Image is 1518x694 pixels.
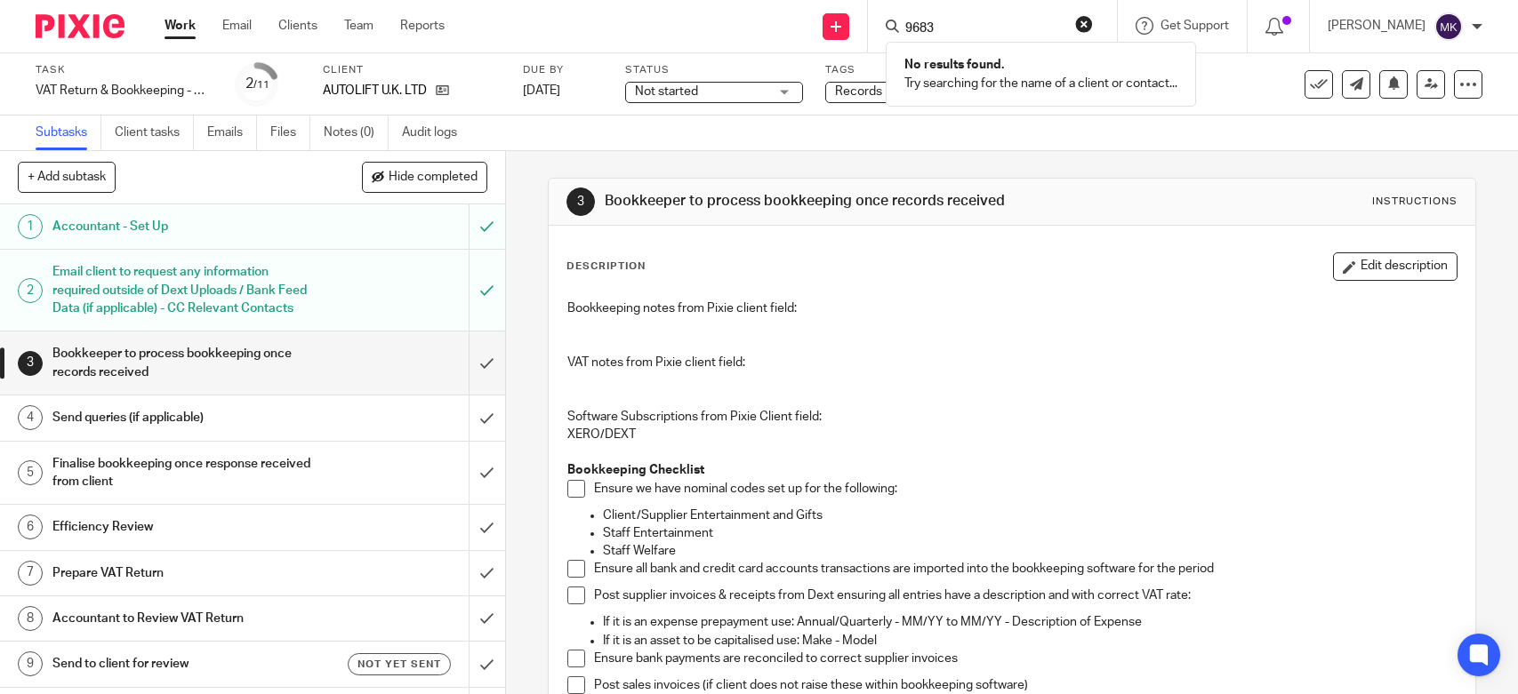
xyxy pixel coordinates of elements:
h1: Email client to request any information required outside of Dext Uploads / Bank Feed Data (if app... [52,259,318,322]
a: Clients [278,17,317,35]
p: Bookkeeping notes from Pixie client field: [567,299,1456,317]
div: 7 [18,561,43,586]
span: Get Support [1161,20,1229,32]
p: If it is an asset to be capitalised use: Make - Model [603,632,1456,650]
h1: Accountant to Review VAT Return [52,605,318,632]
div: 2 [18,278,43,303]
strong: Bookkeeping Checklist [567,464,704,476]
a: Reports [400,17,445,35]
a: Emails [207,116,257,150]
h1: Efficiency Review [52,514,318,540]
button: Hide completed [362,162,487,192]
label: Status [625,63,803,77]
span: Hide completed [389,171,478,185]
img: svg%3E [1434,12,1463,41]
div: 5 [18,460,43,485]
p: VAT notes from Pixie client field: [567,354,1456,371]
div: 3 [566,187,595,216]
button: Edit description [1333,252,1458,281]
h1: Finalise bookkeeping once response received from client [52,451,318,496]
h1: Send to client for review [52,650,318,677]
span: [DATE] [523,84,560,97]
p: Client/Supplier Entertainment and Gifts [603,507,1456,524]
p: XERO/DEXT [567,426,1456,443]
img: Pixie [36,14,124,38]
a: Files [270,116,310,150]
label: Tags [825,63,1003,77]
button: Clear [1075,15,1093,33]
label: Client [323,63,501,77]
div: Instructions [1372,195,1458,209]
p: [PERSON_NAME] [1328,17,1426,35]
p: Ensure we have nominal codes set up for the following: [594,480,1456,498]
p: Ensure all bank and credit card accounts transactions are imported into the bookkeeping software ... [594,560,1456,578]
a: Work [165,17,196,35]
div: VAT Return & Bookkeeping - Quarterly - [DATE] - [DATE] [36,82,213,100]
div: VAT Return &amp; Bookkeeping - Quarterly - May - July, 2025 [36,82,213,100]
p: AUTOLIFT U.K. LTD [323,82,427,100]
p: Description [566,259,646,274]
label: Task [36,63,213,77]
span: Records Received + 1 [835,85,957,98]
h1: Bookkeeper to process bookkeeping once records received [605,192,1050,211]
input: Search [904,21,1064,37]
div: 4 [18,405,43,430]
span: Not yet sent [357,657,441,672]
div: 9 [18,651,43,676]
a: Client tasks [115,116,194,150]
h1: Prepare VAT Return [52,560,318,586]
h1: Accountant - Set Up [52,213,318,240]
p: Post supplier invoices & receipts from Dext ensuring all entries have a description and with corr... [594,586,1456,604]
button: + Add subtask [18,162,116,192]
div: 3 [18,351,43,376]
label: Due by [523,63,603,77]
a: Team [344,17,373,35]
p: Ensure bank payments are reconciled to correct supplier invoices [594,650,1456,667]
h1: Bookkeeper to process bookkeeping once records received [52,340,318,386]
h1: Send queries (if applicable) [52,404,318,431]
p: Post sales invoices (if client does not raise these within bookkeeping software) [594,676,1456,694]
a: Audit logs [402,116,470,150]
p: Staff Entertainment [603,524,1456,542]
a: Subtasks [36,116,101,150]
p: Software Subscriptions from Pixie Client field: [567,408,1456,426]
div: 2 [245,74,269,94]
div: 1 [18,214,43,239]
span: Not started [635,85,698,98]
small: /11 [253,80,269,90]
div: 8 [18,606,43,631]
p: Staff Welfare [603,542,1456,560]
div: 6 [18,515,43,539]
a: Notes (0) [324,116,389,150]
p: If it is an expense prepayment use: Annual/Quarterly - MM/YY to MM/YY - Description of Expense [603,613,1456,631]
a: Email [222,17,252,35]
